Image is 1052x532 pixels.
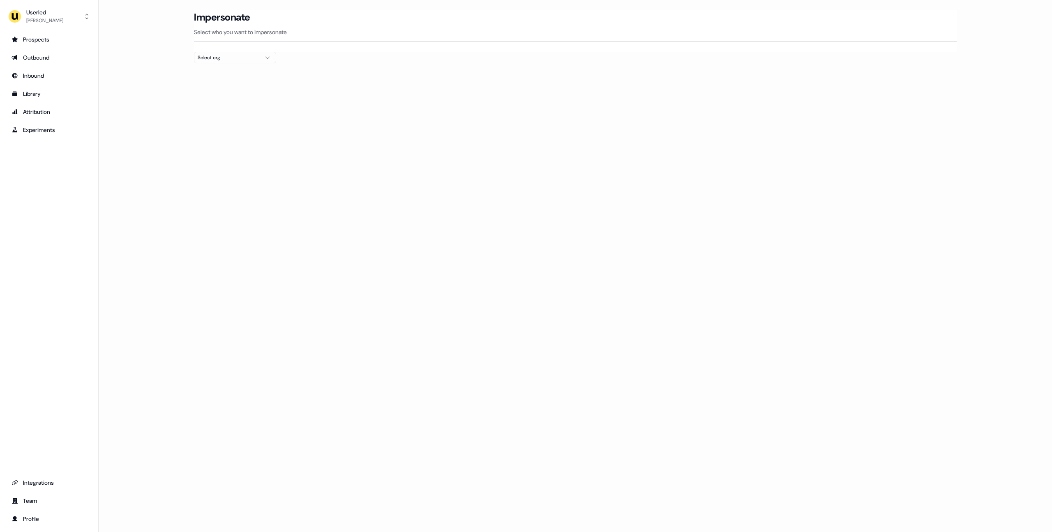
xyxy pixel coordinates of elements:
button: Userled[PERSON_NAME] [7,7,92,26]
div: Integrations [12,479,87,487]
a: Go to team [7,494,92,507]
a: Go to outbound experience [7,51,92,64]
div: Experiments [12,126,87,134]
div: [PERSON_NAME] [26,16,63,25]
p: Select who you want to impersonate [194,28,957,36]
a: Go to experiments [7,123,92,136]
a: Go to templates [7,87,92,100]
a: Go to attribution [7,105,92,118]
div: Outbound [12,53,87,62]
div: Userled [26,8,63,16]
button: Select org [194,52,276,63]
div: Attribution [12,108,87,116]
div: Prospects [12,35,87,44]
div: Library [12,90,87,98]
a: Go to prospects [7,33,92,46]
div: Team [12,497,87,505]
a: Go to integrations [7,476,92,489]
div: Inbound [12,72,87,80]
h3: Impersonate [194,11,250,23]
div: Select org [198,53,259,62]
a: Go to Inbound [7,69,92,82]
a: Go to profile [7,512,92,525]
div: Profile [12,515,87,523]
